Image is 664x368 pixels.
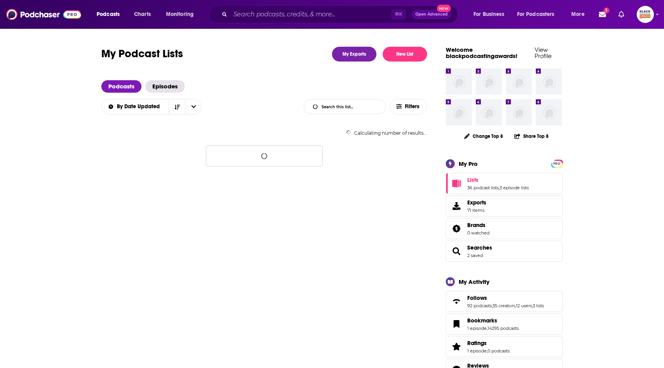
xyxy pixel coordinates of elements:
a: 1 episode [467,348,487,354]
span: Bookmarks [446,313,563,335]
a: Episodes [145,80,185,93]
a: 2 saved [467,253,483,258]
span: Charts [134,9,151,20]
a: 3 episode lists [500,185,529,190]
button: open menu [512,8,566,21]
a: 3 lists [533,303,544,308]
img: missing-image.png [446,99,472,125]
span: For Business [473,9,504,20]
a: Show notifications dropdown [615,8,627,21]
img: missing-image.png [506,99,532,125]
button: open menu [101,104,169,109]
div: My Activity [459,278,489,285]
a: Podcasts [101,80,141,93]
input: Search podcasts, credits, & more... [230,8,391,21]
span: ⌘ K [391,9,406,19]
span: 71 items [467,208,486,213]
button: Sort Direction [169,99,185,114]
a: Ratings [449,341,464,352]
span: Ratings [467,340,487,347]
span: Bookmarks [467,317,497,324]
a: 14295 podcasts [487,326,519,331]
a: 0 podcasts [487,348,510,354]
a: View Profile [535,46,551,60]
img: missing-image.png [446,69,472,95]
span: Brands [467,222,486,229]
a: Exports [446,195,563,217]
span: Monitoring [166,9,194,20]
span: Follows [446,291,563,312]
img: missing-image.png [476,69,502,95]
span: More [571,9,585,20]
button: New List [383,47,427,62]
a: Searches [449,246,464,257]
a: Welcome blackpodcastingawards! [446,46,517,60]
span: , [532,303,533,308]
span: Lists [467,176,479,183]
button: Filters [390,99,427,114]
a: 12 users [516,303,532,308]
a: Lists [467,176,529,183]
span: , [515,303,516,308]
img: missing-image.png [476,99,502,125]
a: My Exports [332,47,376,62]
button: Loading [206,145,323,167]
span: Podcasts [97,9,120,20]
button: open menu [161,8,204,21]
button: open menu [468,8,514,21]
button: Change Top 8 [459,131,508,141]
span: PRO [552,161,562,167]
a: 0 watched [467,230,489,236]
a: Bookmarks [449,319,464,329]
span: Exports [467,199,486,206]
button: open menu [566,8,594,21]
a: Charts [129,8,155,21]
a: Lists [449,178,464,189]
span: Follows [467,294,487,301]
img: Podchaser - Follow, Share and Rate Podcasts [6,7,81,22]
button: open menu [185,99,201,114]
span: Open Advanced [415,12,448,16]
span: New [437,5,451,12]
a: Bookmarks [467,317,519,324]
a: Brands [449,223,464,234]
span: Ratings [446,336,563,357]
span: Brands [446,218,563,239]
button: Share Top 8 [514,129,549,144]
a: Follows [467,294,544,301]
button: Open AdvancedNew [412,10,451,19]
span: Logged in as blackpodcastingawards [637,6,654,23]
a: Show notifications dropdown [596,8,609,21]
span: Lists [446,173,563,194]
span: Exports [449,201,464,211]
a: Brands [467,222,489,229]
button: open menu [91,8,130,21]
span: For Podcasters [517,9,555,20]
div: My Pro [459,160,478,167]
img: missing-image.png [506,69,532,95]
img: missing-image.png [536,69,562,95]
a: Follows [449,296,464,307]
img: missing-image.png [536,99,562,125]
a: 92 podcasts [467,303,492,308]
a: Searches [467,244,492,251]
span: 1 [604,8,609,13]
button: Show profile menu [637,6,654,23]
span: Searches [446,241,563,262]
span: By Date Updated [117,104,162,109]
a: 36 podcast lists [467,185,499,190]
span: Filters [405,104,420,109]
a: PRO [552,160,562,166]
h1: My Podcast Lists [101,47,183,62]
div: Search podcasts, credits, & more... [216,5,465,23]
a: 1 episode [467,326,487,331]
